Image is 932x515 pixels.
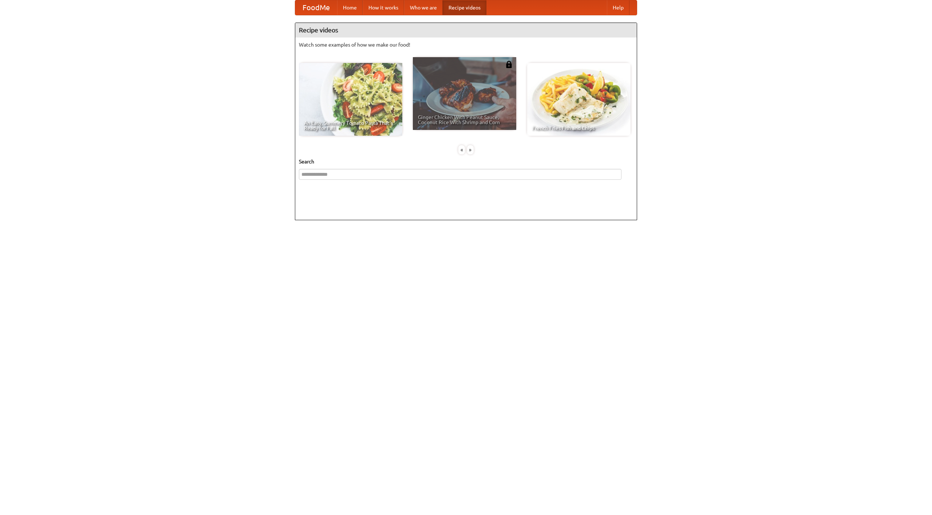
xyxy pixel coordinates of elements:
[532,126,625,131] span: French Fries Fish and Chips
[404,0,443,15] a: Who we are
[295,0,337,15] a: FoodMe
[337,0,363,15] a: Home
[299,63,402,136] a: An Easy, Summery Tomato Pasta That's Ready for Fall
[458,145,465,154] div: «
[607,0,629,15] a: Help
[527,63,631,136] a: French Fries Fish and Chips
[505,61,513,68] img: 483408.png
[467,145,474,154] div: »
[443,0,486,15] a: Recipe videos
[299,158,633,165] h5: Search
[363,0,404,15] a: How it works
[295,23,637,37] h4: Recipe videos
[299,41,633,48] p: Watch some examples of how we make our food!
[304,120,397,131] span: An Easy, Summery Tomato Pasta That's Ready for Fall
